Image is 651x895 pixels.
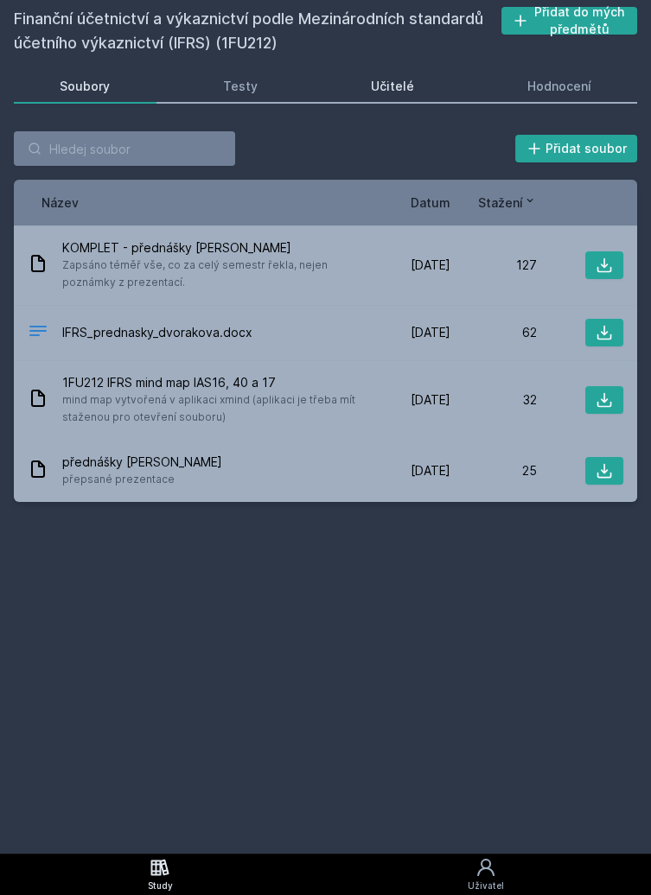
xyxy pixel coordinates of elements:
[411,194,450,212] button: Datum
[478,194,523,212] span: Stažení
[62,257,357,291] span: Zapsáno téměř vše, co za celý semestr řekla, nejen poznámky z prezentací.
[62,454,222,471] span: přednášky [PERSON_NAME]
[411,391,450,409] span: [DATE]
[450,391,537,409] div: 32
[450,462,537,479] div: 25
[148,879,173,892] div: Study
[450,257,537,274] div: 127
[62,324,252,341] span: IFRS_prednasky_dvorakova.docx
[14,7,501,55] h2: Finanční účetnictví a výkaznictví podle Mezinárodních standardů účetního výkaznictví (IFRS) (1FU212)
[501,7,637,35] button: Přidat do mých předmětů
[450,324,537,341] div: 62
[325,69,461,104] a: Učitelé
[371,78,414,95] div: Učitelé
[62,471,222,488] span: přepsané prezentace
[14,69,156,104] a: Soubory
[62,374,357,391] span: 1FU212 IFRS mind map IAS16, 40 a 17
[320,854,651,895] a: Uživatel
[62,391,357,426] span: mind map vytvořená v aplikaci xmind (aplikaci je třeba mít staženou pro otevření souboru)
[177,69,304,104] a: Testy
[223,78,258,95] div: Testy
[411,257,450,274] span: [DATE]
[28,321,48,346] div: DOCX
[60,78,110,95] div: Soubory
[478,194,537,212] button: Stažení
[468,879,504,892] div: Uživatel
[481,69,637,104] a: Hodnocení
[411,324,450,341] span: [DATE]
[41,194,79,212] button: Název
[527,78,591,95] div: Hodnocení
[62,239,357,257] span: KOMPLET - přednášky [PERSON_NAME]
[411,462,450,479] span: [DATE]
[14,131,235,166] input: Hledej soubor
[515,135,638,162] button: Přidat soubor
